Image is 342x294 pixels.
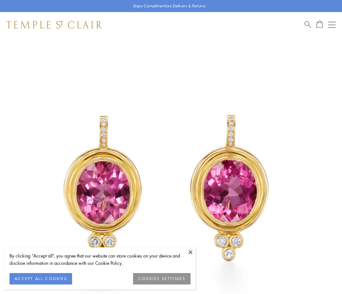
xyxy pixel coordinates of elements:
p: Enjoy Complimentary Delivery & Returns [133,3,205,9]
a: Search [305,21,311,29]
img: Temple St. Clair [6,21,102,29]
button: COOKIES SETTINGS [133,273,191,284]
button: Open navigation [328,21,336,29]
a: Open Shopping Bag [317,21,323,29]
iframe: Gorgias live chat messenger [310,264,336,288]
div: By clicking “Accept all”, you agree that our website can store cookies on your device and disclos... [10,252,191,267]
button: ACCEPT ALL COOKIES [10,273,72,284]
